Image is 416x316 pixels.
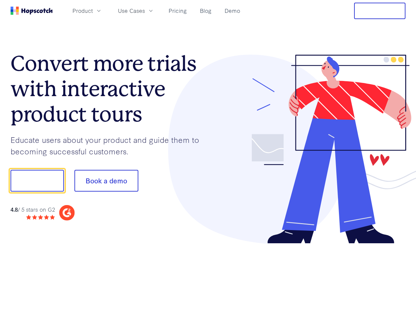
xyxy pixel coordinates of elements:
h1: Convert more trials with interactive product tours [11,51,208,127]
a: Blog [197,5,214,16]
button: Free Trial [354,3,405,19]
strong: 4.8 [11,205,18,213]
button: Book a demo [74,170,138,192]
button: Use Cases [114,5,158,16]
span: Product [72,7,93,15]
a: Home [11,7,53,15]
span: Use Cases [118,7,145,15]
button: Product [69,5,106,16]
p: Educate users about your product and guide them to becoming successful customers. [11,134,208,157]
button: Show me! [11,170,64,192]
div: / 5 stars on G2 [11,205,55,214]
a: Pricing [166,5,189,16]
a: Demo [222,5,243,16]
